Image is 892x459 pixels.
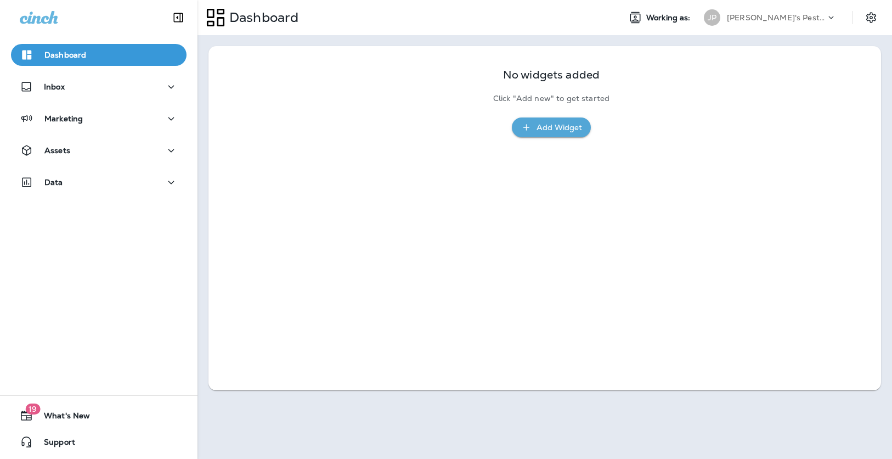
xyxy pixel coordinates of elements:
p: Click "Add new" to get started [493,94,609,103]
button: 19What's New [11,405,187,427]
span: Support [33,438,75,451]
button: Support [11,431,187,453]
button: Settings [861,8,881,27]
button: Add Widget [512,117,591,138]
button: Data [11,171,187,193]
p: Inbox [44,82,65,91]
p: Assets [44,146,70,155]
p: No widgets added [503,70,600,80]
button: Inbox [11,76,187,98]
div: Add Widget [537,121,582,135]
p: Dashboard [225,9,298,26]
span: Working as: [646,13,693,23]
p: Data [44,178,63,187]
div: JP [704,9,720,26]
span: 19 [25,404,40,415]
button: Collapse Sidebar [163,7,194,29]
span: What's New [33,411,90,424]
button: Marketing [11,108,187,130]
p: [PERSON_NAME]'s Pest Control - [GEOGRAPHIC_DATA] [727,13,826,22]
button: Dashboard [11,44,187,66]
p: Marketing [44,114,83,123]
button: Assets [11,139,187,161]
p: Dashboard [44,51,86,59]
